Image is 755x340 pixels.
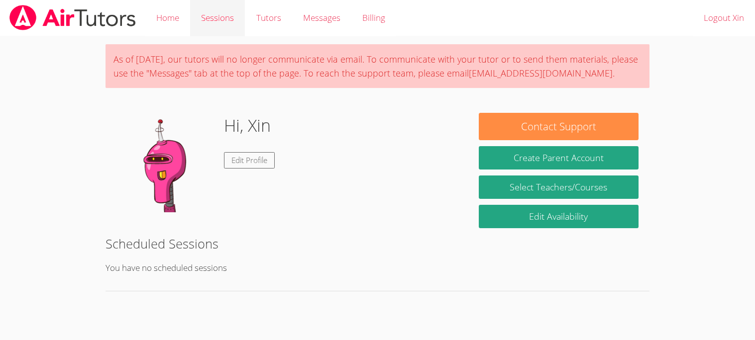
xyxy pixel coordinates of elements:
img: airtutors_banner-c4298cdbf04f3fff15de1276eac7730deb9818008684d7c2e4769d2f7ddbe033.png [8,5,137,30]
h2: Scheduled Sessions [106,234,649,253]
button: Create Parent Account [479,146,638,170]
div: As of [DATE], our tutors will no longer communicate via email. To communicate with your tutor or ... [106,44,649,88]
a: Select Teachers/Courses [479,175,638,199]
span: Messages [303,12,340,23]
img: default.png [116,113,216,212]
h1: Hi, Xin [224,113,271,138]
p: You have no scheduled sessions [106,261,649,275]
a: Edit Profile [224,152,275,169]
button: Contact Support [479,113,638,140]
a: Edit Availability [479,205,638,228]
